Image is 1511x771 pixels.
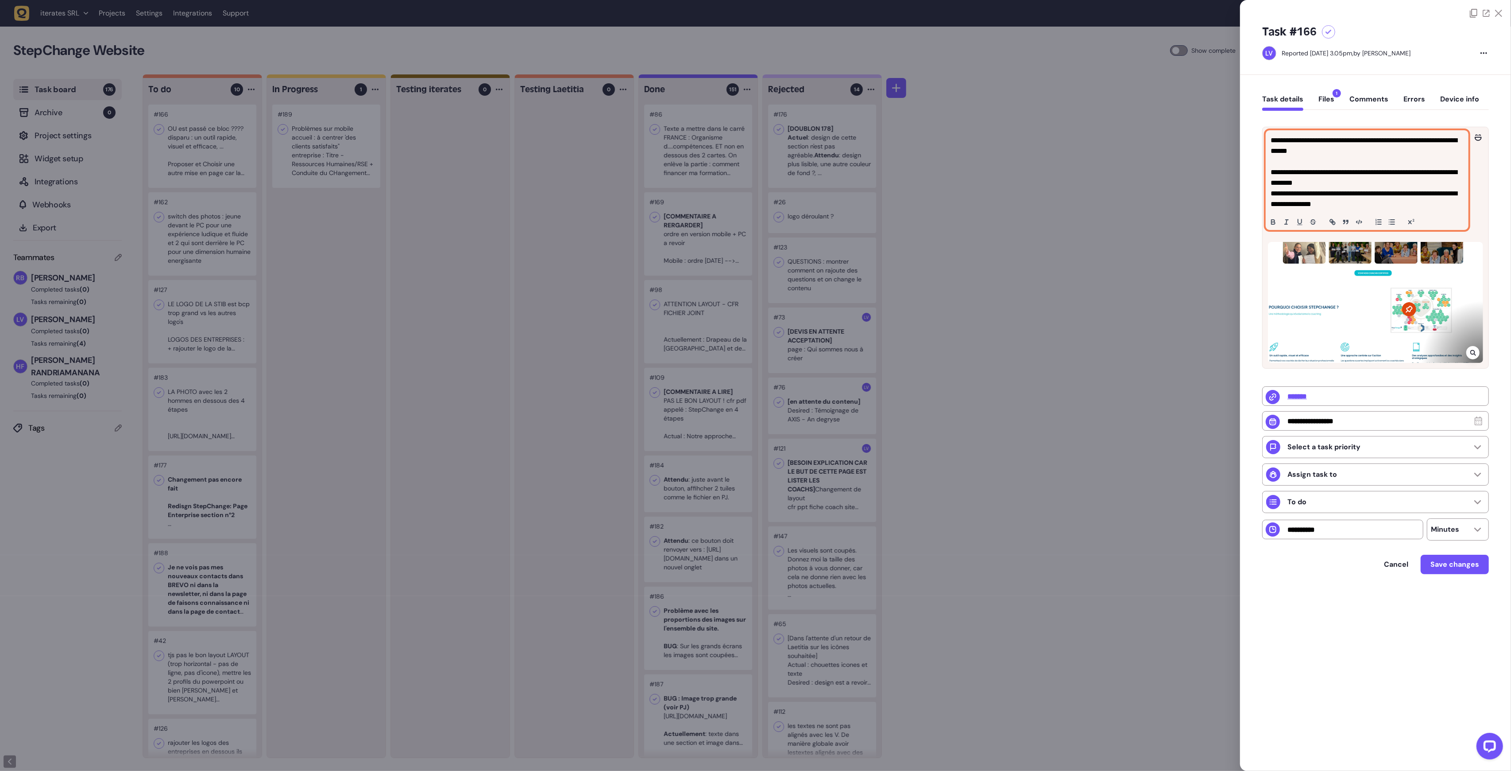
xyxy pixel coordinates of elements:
div: by [PERSON_NAME] [1282,49,1411,58]
div: Reported [DATE] 3.05pm, [1282,49,1353,57]
span: Cancel [1384,560,1408,569]
button: Cancel [1375,556,1417,573]
button: Save changes [1421,555,1489,574]
button: Device info [1440,95,1479,111]
button: Comments [1349,95,1388,111]
span: Save changes [1430,560,1479,569]
span: 1 [1333,89,1341,97]
p: Select a task priority [1287,443,1360,452]
button: Files [1318,95,1334,111]
img: Laetitia van Wijck [1263,47,1276,60]
iframe: LiveChat chat widget [1469,729,1507,767]
p: To do [1287,498,1306,506]
button: Task details [1262,95,1303,111]
button: Errors [1403,95,1425,111]
p: Assign task to [1287,470,1337,479]
h5: Task #166 [1262,25,1317,39]
p: Minutes [1431,525,1459,534]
